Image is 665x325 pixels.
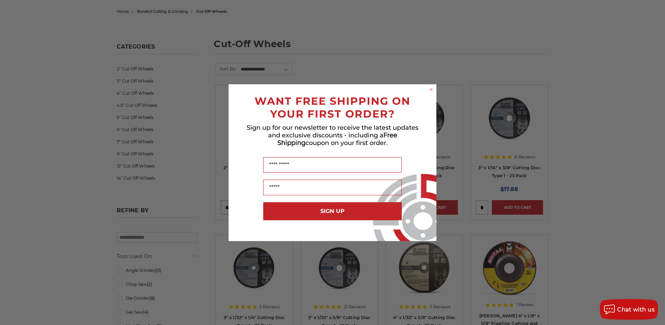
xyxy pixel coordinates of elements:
[263,180,402,195] input: Email
[600,299,658,320] button: Chat with us
[428,86,435,93] button: Close dialog
[247,124,418,147] span: Sign up for our newsletter to receive the latest updates and exclusive discounts - including a co...
[617,306,655,313] span: Chat with us
[255,95,410,120] span: WANT FREE SHIPPING ON YOUR FIRST ORDER?
[277,131,397,147] span: Free Shipping
[263,202,402,220] button: SIGN UP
